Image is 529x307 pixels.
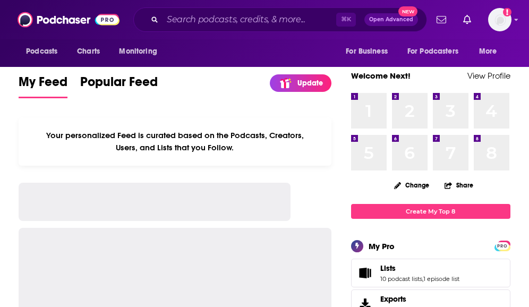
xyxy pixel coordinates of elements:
[119,44,157,59] span: Monitoring
[364,13,418,26] button: Open AdvancedNew
[18,10,120,30] img: Podchaser - Follow, Share and Rate Podcasts
[351,204,510,218] a: Create My Top 8
[496,242,509,250] span: PRO
[459,11,475,29] a: Show notifications dropdown
[488,8,511,31] button: Show profile menu
[432,11,450,29] a: Show notifications dropdown
[336,13,356,27] span: ⌘ K
[488,8,511,31] span: Logged in as systemsteam
[133,7,427,32] div: Search podcasts, credits, & more...
[479,44,497,59] span: More
[400,41,474,62] button: open menu
[380,275,422,283] a: 10 podcast lists
[19,74,67,96] span: My Feed
[77,44,100,59] span: Charts
[380,263,459,273] a: Lists
[398,6,417,16] span: New
[380,294,406,304] span: Exports
[351,71,411,81] a: Welcome Next!
[80,74,158,98] a: Popular Feed
[80,74,158,96] span: Popular Feed
[163,11,336,28] input: Search podcasts, credits, & more...
[26,44,57,59] span: Podcasts
[19,41,71,62] button: open menu
[297,79,323,88] p: Update
[70,41,106,62] a: Charts
[444,175,474,195] button: Share
[467,71,510,81] a: View Profile
[380,263,396,273] span: Lists
[388,178,436,192] button: Change
[472,41,510,62] button: open menu
[407,44,458,59] span: For Podcasters
[369,17,413,22] span: Open Advanced
[270,74,331,92] a: Update
[355,266,376,280] a: Lists
[423,275,459,283] a: 1 episode list
[422,275,423,283] span: ,
[488,8,511,31] img: User Profile
[338,41,401,62] button: open menu
[369,241,395,251] div: My Pro
[503,8,511,16] svg: Add a profile image
[346,44,388,59] span: For Business
[112,41,170,62] button: open menu
[496,241,509,249] a: PRO
[19,74,67,98] a: My Feed
[351,259,510,287] span: Lists
[19,117,331,166] div: Your personalized Feed is curated based on the Podcasts, Creators, Users, and Lists that you Follow.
